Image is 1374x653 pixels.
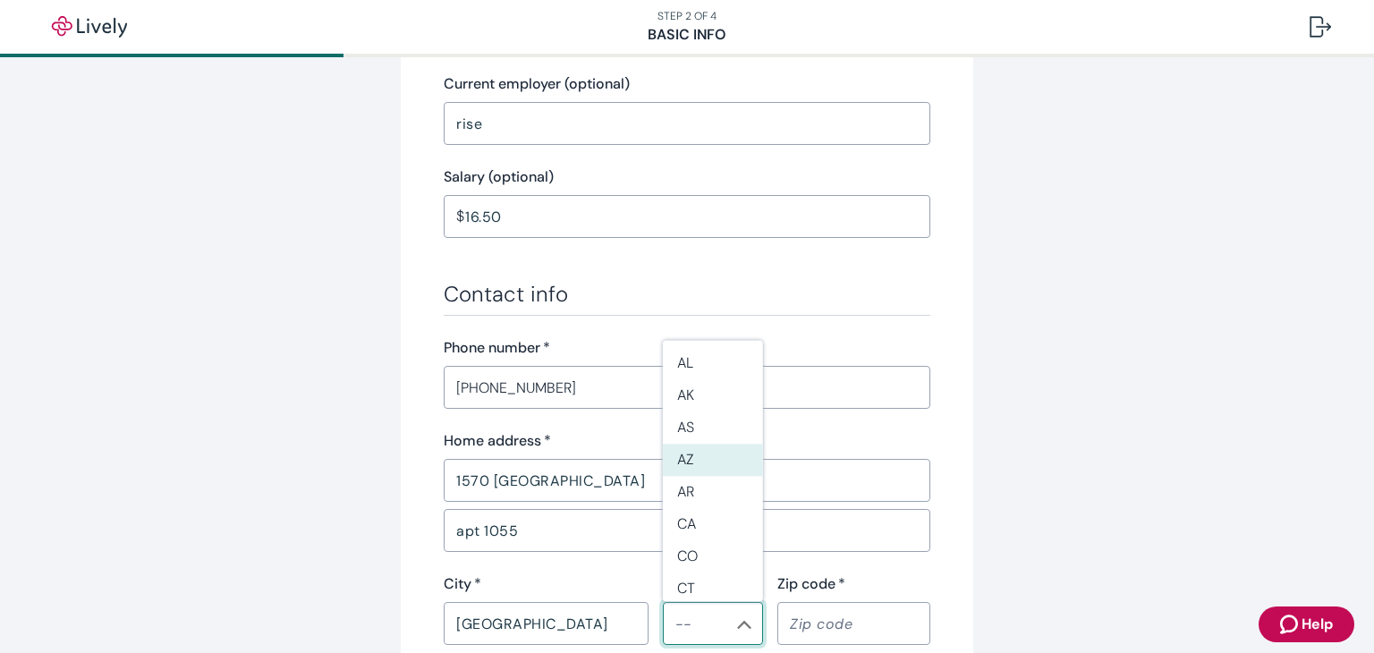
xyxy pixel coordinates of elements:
[465,199,930,234] input: $0.00
[444,337,550,359] label: Phone number
[39,16,140,38] img: Lively
[1280,614,1302,635] svg: Zendesk support icon
[444,281,930,308] h3: Contact info
[777,606,930,641] input: Zip code
[444,369,930,405] input: (555) 555-5555
[663,572,763,605] li: CT
[1295,5,1345,48] button: Log out
[444,573,481,595] label: City
[663,444,763,476] li: AZ
[456,206,464,227] p: $
[777,573,845,595] label: Zip code
[663,508,763,540] li: CA
[735,615,753,633] button: Close
[663,411,763,444] li: AS
[1259,606,1354,642] button: Zendesk support iconHelp
[1302,614,1333,635] span: Help
[444,513,930,548] input: Address line 2
[663,347,763,379] li: AL
[444,73,630,95] label: Current employer (optional)
[668,611,728,636] input: --
[737,617,751,632] svg: Chevron icon
[444,462,930,498] input: Address line 1
[663,540,763,572] li: CO
[663,379,763,411] li: AK
[444,606,649,641] input: City
[663,476,763,508] li: AR
[444,166,554,188] label: Salary (optional)
[444,430,551,452] label: Home address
